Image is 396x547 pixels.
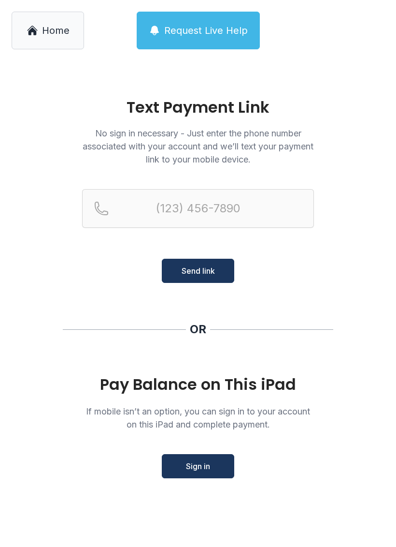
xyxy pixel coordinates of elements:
[82,189,314,228] input: Reservation phone number
[82,127,314,166] p: No sign in necessary - Just enter the phone number associated with your account and we’ll text yo...
[82,405,314,431] p: If mobile isn’t an option, you can sign in to your account on this iPad and complete payment.
[82,100,314,115] h1: Text Payment Link
[190,322,206,337] div: OR
[182,265,215,277] span: Send link
[42,24,70,37] span: Home
[82,376,314,393] div: Pay Balance on This iPad
[186,460,210,472] span: Sign in
[164,24,248,37] span: Request Live Help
